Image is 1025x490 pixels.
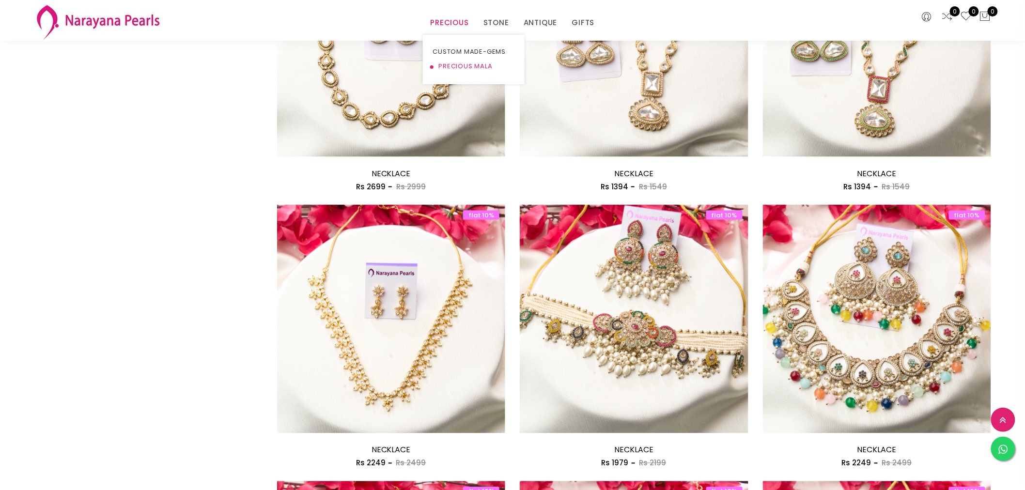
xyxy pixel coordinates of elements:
[396,182,426,192] span: Rs 2999
[639,182,667,192] span: Rs 1549
[524,15,558,30] a: ANTIQUE
[372,444,411,456] a: NECKLACE
[706,211,743,220] span: flat 10%
[857,168,897,179] a: NECKLACE
[572,15,595,30] a: GIFTS
[356,182,386,192] span: Rs 2699
[639,458,667,468] span: Rs 2199
[614,444,653,456] a: NECKLACE
[988,6,998,16] span: 0
[433,45,515,59] a: CUSTOM MADE-GEMS
[882,182,910,192] span: Rs 1549
[844,182,871,192] span: Rs 1394
[949,211,985,220] span: flat 10%
[882,458,912,468] span: Rs 2499
[857,444,897,456] a: NECKLACE
[614,168,653,179] a: NECKLACE
[842,458,871,468] span: Rs 2249
[356,458,386,468] span: Rs 2249
[950,6,960,16] span: 0
[430,15,468,30] a: PRECIOUS
[483,15,509,30] a: STONE
[372,168,411,179] a: NECKLACE
[433,59,515,74] a: PRECIOUS MALA
[602,458,629,468] span: Rs 1979
[969,6,979,16] span: 0
[979,11,991,23] button: 0
[601,182,628,192] span: Rs 1394
[961,11,972,23] a: 0
[463,211,499,220] span: flat 10%
[942,11,953,23] a: 0
[396,458,426,468] span: Rs 2499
